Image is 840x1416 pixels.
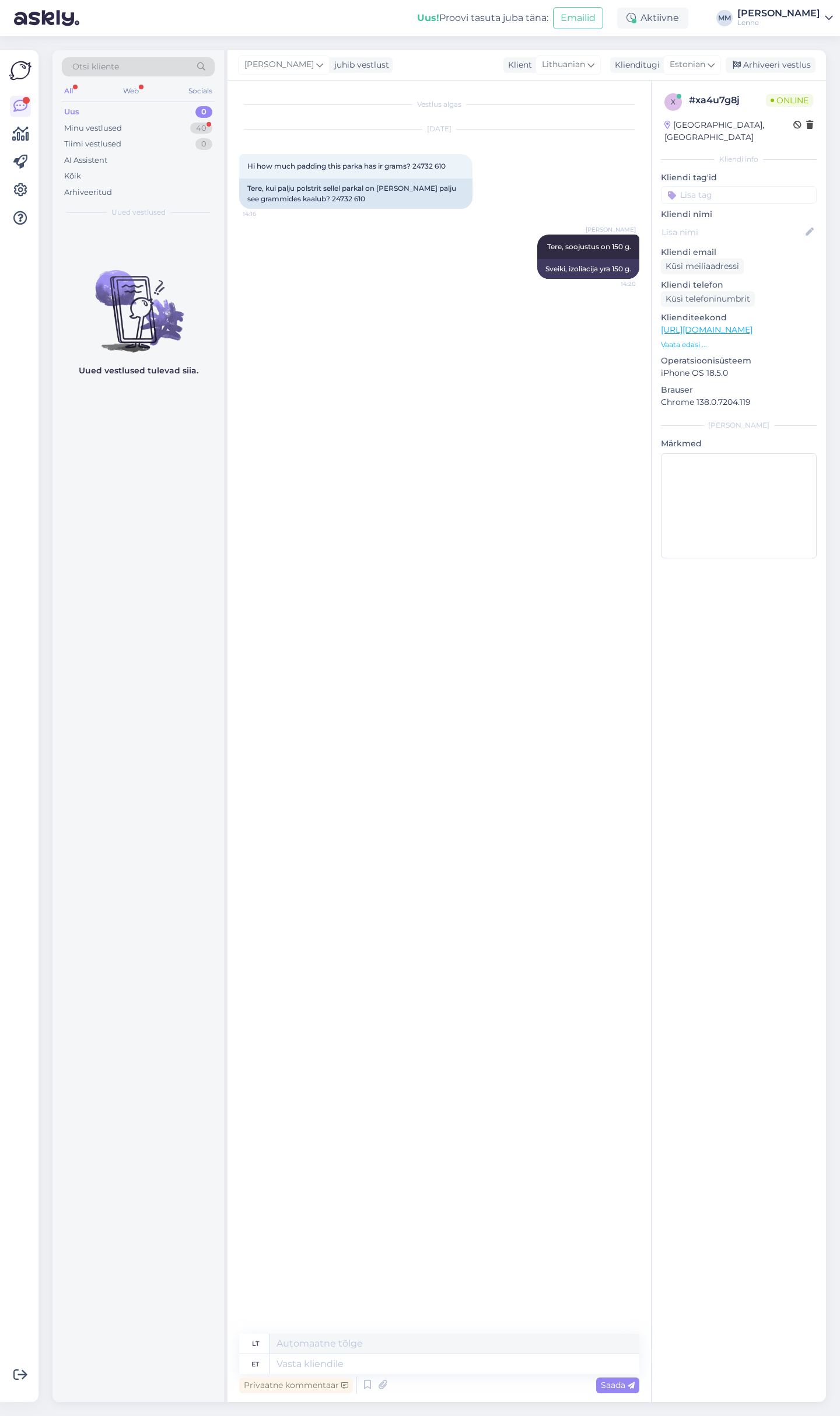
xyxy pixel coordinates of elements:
div: Privaatne kommentaar [239,1377,353,1393]
div: 0 [195,106,212,118]
div: Uus [64,106,79,118]
div: Klienditugi [610,59,660,71]
div: All [62,83,75,99]
div: Web [121,83,141,99]
p: Märkmed [661,438,817,450]
img: No chats [52,249,224,354]
div: Tiimi vestlused [64,138,121,150]
div: [GEOGRAPHIC_DATA], [GEOGRAPHIC_DATA] [664,119,793,144]
span: Tere, soojustus on 150 g. [547,242,631,251]
span: Otsi kliente [72,61,119,73]
div: Socials [186,83,215,99]
p: Kliendi telefon [661,279,817,291]
div: Arhiveeri vestlus [726,57,815,73]
div: [PERSON_NAME] [737,9,820,18]
div: AI Assistent [64,155,107,166]
input: Lisa nimi [661,226,803,239]
p: Uued vestlused tulevad siia. [79,365,198,377]
span: Uued vestlused [111,207,166,218]
div: 0 [195,138,212,150]
span: [PERSON_NAME] [586,225,636,234]
div: Küsi meiliaadressi [661,258,744,274]
span: Lithuanian [542,58,585,71]
span: 14:20 [592,279,636,288]
div: Proovi tasuta juba täna: [417,11,548,25]
div: Tere, kui palju polstrit sellel parkal on [PERSON_NAME] palju see grammides kaalub? 24732 610 [239,179,473,209]
span: Saada [601,1380,635,1390]
div: MM [716,10,733,26]
p: Operatsioonisüsteem [661,355,817,367]
input: Lisa tag [661,186,817,204]
div: Kliendi info [661,154,817,165]
div: Klient [503,59,532,71]
div: et [251,1354,259,1374]
span: x [671,97,675,106]
div: # xa4u7g8j [689,93,766,107]
div: Sveiki, izoliacija yra 150 g. [537,259,639,279]
div: Minu vestlused [64,123,122,134]
div: [DATE] [239,124,639,134]
div: juhib vestlust [330,59,389,71]
span: 14:16 [243,209,286,218]
p: Kliendi tag'id [661,172,817,184]
p: Brauser [661,384,817,396]
img: Askly Logo [9,60,32,82]
button: Emailid [553,7,603,29]
div: lt [252,1334,259,1354]
div: Kõik [64,170,81,182]
a: [PERSON_NAME]Lenne [737,9,833,27]
b: Uus! [417,12,439,23]
span: [PERSON_NAME] [244,58,314,71]
a: [URL][DOMAIN_NAME] [661,324,752,335]
div: 40 [190,123,212,134]
p: Klienditeekond [661,312,817,324]
div: [PERSON_NAME] [661,420,817,431]
span: Online [766,94,813,107]
span: Estonian [670,58,705,71]
div: Küsi telefoninumbrit [661,291,755,307]
p: iPhone OS 18.5.0 [661,367,817,379]
p: Vaata edasi ... [661,340,817,350]
p: Kliendi nimi [661,208,817,221]
p: Kliendi email [661,246,817,258]
div: Aktiivne [617,8,688,29]
div: Lenne [737,18,820,27]
span: Hi how much padding this parka has ir grams? 24732 610 [247,162,446,170]
p: Chrome 138.0.7204.119 [661,396,817,408]
div: Vestlus algas [239,99,639,110]
div: Arhiveeritud [64,187,112,198]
